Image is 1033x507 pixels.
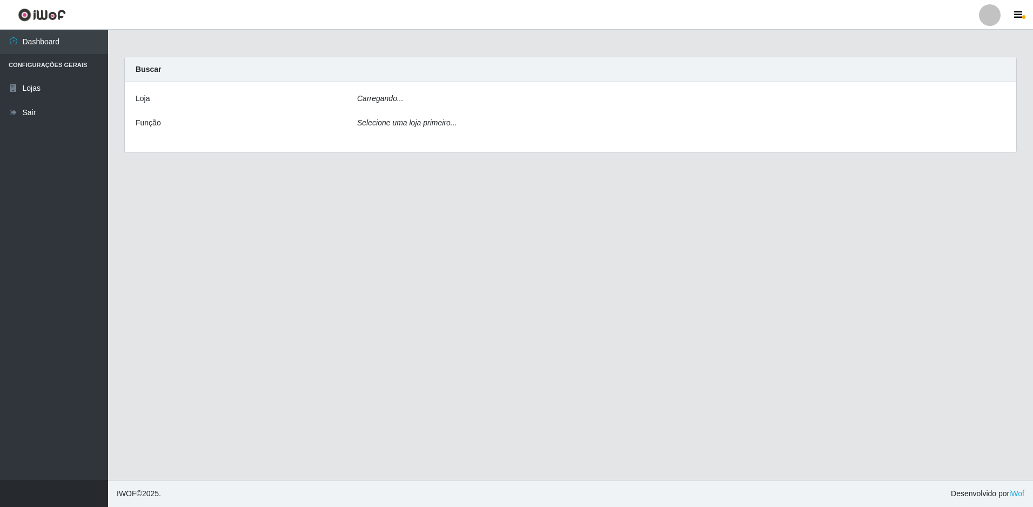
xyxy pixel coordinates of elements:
label: Loja [136,93,150,104]
i: Selecione uma loja primeiro... [357,118,457,127]
a: iWof [1009,489,1024,498]
span: IWOF [117,489,137,498]
label: Função [136,117,161,129]
strong: Buscar [136,65,161,74]
i: Carregando... [357,94,404,103]
span: Desenvolvido por [951,488,1024,499]
img: CoreUI Logo [18,8,66,22]
span: © 2025 . [117,488,161,499]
